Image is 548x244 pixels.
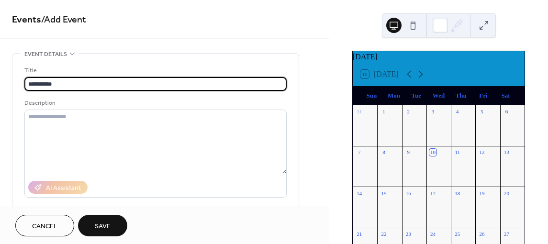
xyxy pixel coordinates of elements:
[24,49,67,59] span: Event details
[32,222,57,232] span: Cancel
[12,11,41,29] a: Events
[24,66,285,76] div: Title
[454,108,461,115] div: 4
[450,86,472,105] div: Thu
[503,189,510,197] div: 20
[429,189,436,197] div: 17
[356,149,363,156] div: 7
[478,189,485,197] div: 19
[478,231,485,238] div: 26
[503,149,510,156] div: 13
[380,149,387,156] div: 8
[405,231,412,238] div: 23
[405,149,412,156] div: 9
[427,86,450,105] div: Wed
[478,108,485,115] div: 5
[405,189,412,197] div: 16
[356,189,363,197] div: 14
[380,189,387,197] div: 15
[503,231,510,238] div: 27
[383,86,405,105] div: Mon
[380,108,387,115] div: 1
[472,86,495,105] div: Fri
[15,215,74,236] button: Cancel
[429,149,436,156] div: 10
[41,11,86,29] span: / Add Event
[405,108,412,115] div: 2
[494,86,517,105] div: Sat
[360,86,383,105] div: Sun
[454,189,461,197] div: 18
[503,108,510,115] div: 6
[24,98,285,108] div: Description
[478,149,485,156] div: 12
[356,108,363,115] div: 31
[454,231,461,238] div: 25
[95,222,111,232] span: Save
[78,215,127,236] button: Save
[429,108,436,115] div: 3
[353,51,525,63] div: [DATE]
[454,149,461,156] div: 11
[356,231,363,238] div: 21
[380,231,387,238] div: 22
[405,86,427,105] div: Tue
[429,231,436,238] div: 24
